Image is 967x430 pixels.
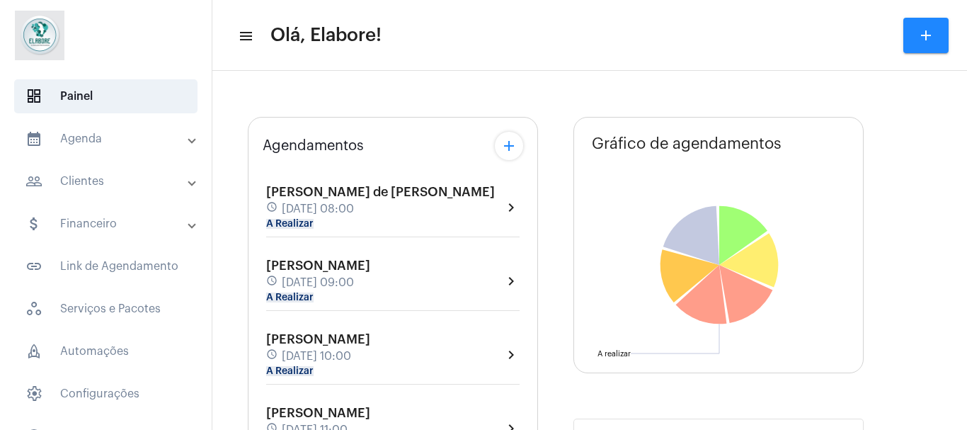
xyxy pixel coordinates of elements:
text: A realizar [597,350,631,358]
mat-panel-title: Financeiro [25,215,189,232]
span: [DATE] 09:00 [282,276,354,289]
mat-icon: schedule [266,349,279,364]
mat-chip: A Realizar [266,219,314,229]
mat-icon: add [917,27,934,44]
span: [PERSON_NAME] [266,259,370,272]
mat-icon: sidenav icon [25,130,42,147]
mat-icon: chevron_right [503,199,520,216]
span: Configurações [14,377,198,411]
span: Automações [14,334,198,368]
mat-icon: schedule [266,275,279,290]
span: [PERSON_NAME] de [PERSON_NAME] [266,186,495,198]
mat-expansion-panel-header: sidenav iconFinanceiro [8,207,212,241]
mat-icon: sidenav icon [25,173,42,190]
mat-chip: A Realizar [266,366,314,376]
span: Agendamentos [263,138,364,154]
span: Painel [14,79,198,113]
mat-icon: chevron_right [503,273,520,290]
mat-icon: sidenav icon [25,258,42,275]
span: sidenav icon [25,385,42,402]
mat-icon: chevron_right [503,346,520,363]
mat-panel-title: Agenda [25,130,189,147]
mat-icon: add [500,137,517,154]
span: sidenav icon [25,300,42,317]
span: sidenav icon [25,343,42,360]
mat-icon: sidenav icon [238,28,252,45]
span: [DATE] 08:00 [282,203,354,215]
mat-icon: sidenav icon [25,215,42,232]
span: sidenav icon [25,88,42,105]
mat-expansion-panel-header: sidenav iconAgenda [8,122,212,156]
mat-expansion-panel-header: sidenav iconClientes [8,164,212,198]
span: [PERSON_NAME] [266,333,370,346]
mat-panel-title: Clientes [25,173,189,190]
span: [PERSON_NAME] [266,407,370,419]
mat-chip: A Realizar [266,293,314,302]
span: [DATE] 10:00 [282,350,351,363]
mat-icon: schedule [266,201,279,217]
span: Gráfico de agendamentos [592,135,782,152]
img: 4c6856f8-84c7-1050-da6c-cc5081a5dbaf.jpg [11,7,68,64]
span: Olá, Elabore! [270,24,382,47]
span: Link de Agendamento [14,249,198,283]
span: Serviços e Pacotes [14,292,198,326]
